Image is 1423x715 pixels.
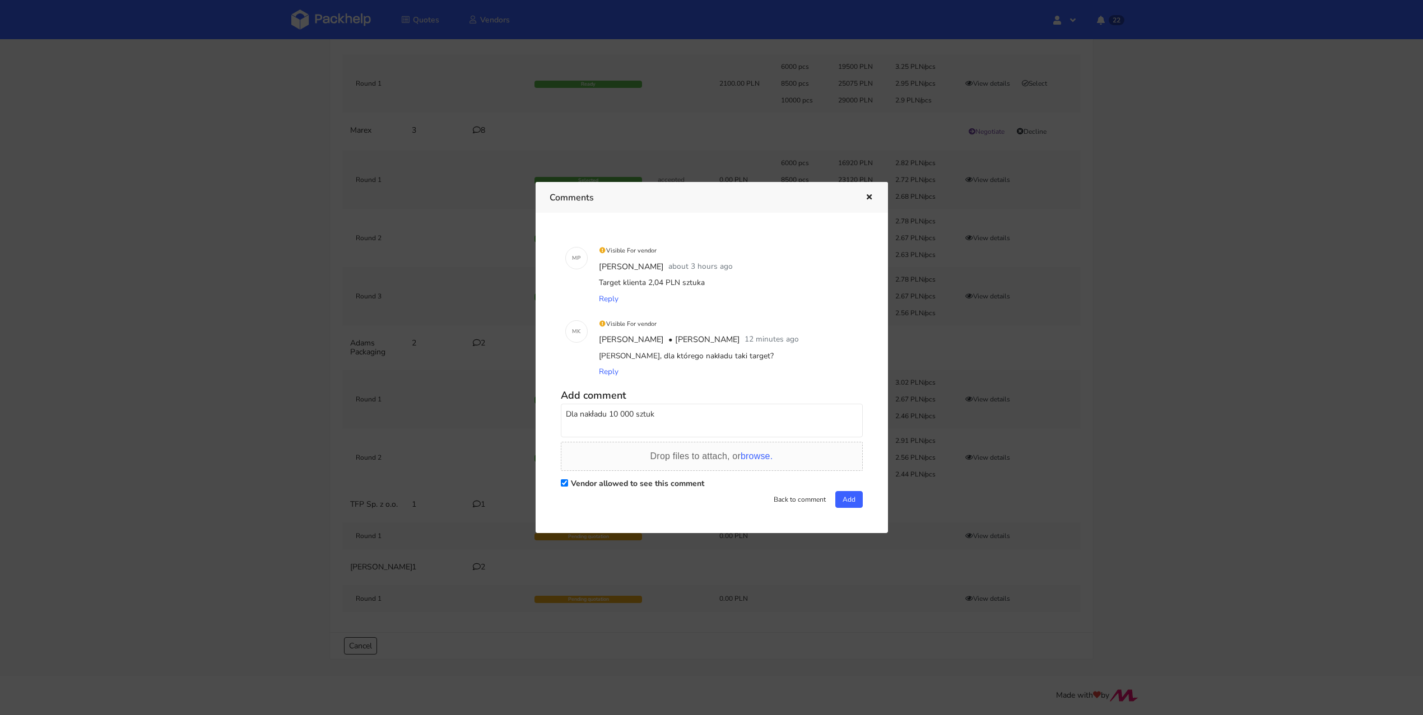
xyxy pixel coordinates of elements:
[577,324,580,339] span: K
[572,251,577,265] span: M
[572,324,577,339] span: M
[666,331,742,348] div: • [PERSON_NAME]
[597,275,858,291] div: Target klienta 2,04 PLN sztuka
[597,259,666,275] div: [PERSON_NAME]
[599,366,619,377] span: Reply
[650,451,773,461] span: Drop files to attach, or
[742,331,801,348] div: 12 minutes ago
[766,491,833,508] button: Back to comment
[550,190,848,205] h3: Comments
[571,478,704,489] label: Vendor allowed to see this comment
[597,331,666,348] div: [PERSON_NAME]
[835,491,863,508] button: Add
[599,293,619,304] span: Reply
[577,251,580,265] span: P
[599,246,657,255] small: Visible For vendor
[741,451,773,461] span: browse.
[666,259,735,275] div: about 3 hours ago
[599,320,657,328] small: Visible For vendor
[597,348,858,364] div: [PERSON_NAME], dla którego nakładu taki target?
[561,389,863,402] h5: Add comment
